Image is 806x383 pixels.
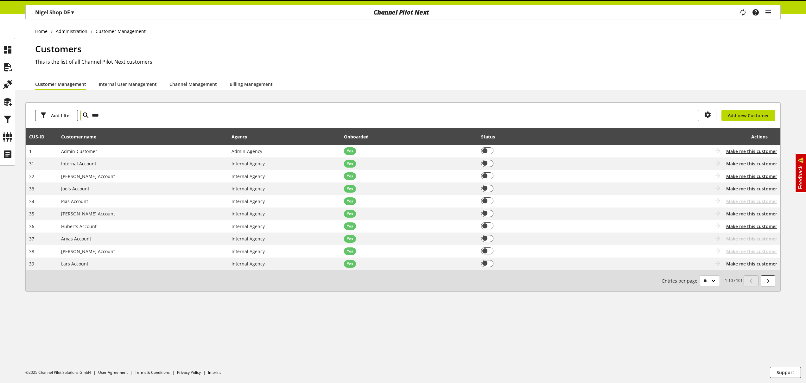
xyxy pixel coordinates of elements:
span: Admin-Agency [232,148,262,154]
span: Internal Agency [232,261,265,267]
span: Admin-Customer [61,148,97,154]
button: Make me this customer [726,173,777,180]
span: Joels Account [61,186,89,192]
span: Lars Account [61,261,88,267]
a: Terms & Conditions [135,370,170,375]
small: 1-10 / 101 [662,275,743,286]
div: Agency [232,133,254,140]
span: Yes [347,223,353,229]
a: Home [35,28,51,35]
span: [PERSON_NAME] Account [61,211,115,217]
button: Make me this customer [726,223,777,230]
span: Yes [347,236,353,242]
span: [PERSON_NAME] Account [61,173,115,179]
span: Yes [347,186,353,192]
a: Internal User Management [99,81,157,87]
span: 35 [29,211,34,217]
span: 32 [29,173,34,179]
span: Customers [35,43,82,55]
span: Internal Agency [232,186,265,192]
div: Status [481,133,501,140]
span: 33 [29,186,34,192]
button: Make me this customer [726,148,777,155]
nav: main navigation [25,5,781,20]
span: Yes [347,261,353,267]
span: Internal Account [61,161,96,167]
li: ©2025 Channel Pilot Solutions GmbH [25,370,98,375]
span: Internal Agency [232,223,265,229]
span: Internal Agency [232,173,265,179]
a: Administration [53,28,91,35]
span: Internal Agency [232,161,265,167]
div: CUS-⁠ID [29,133,51,140]
button: Support [770,367,801,378]
span: [PERSON_NAME] Account [61,248,115,254]
a: Imprint [208,370,221,375]
span: Yes [347,211,353,217]
button: Make me this customer [726,260,777,267]
span: Yes [347,148,353,154]
span: Add filter [51,112,71,119]
div: Customer name [61,133,103,140]
span: 37 [29,236,34,242]
p: Nigel Shop DE [35,9,74,16]
span: 31 [29,161,34,167]
span: ▾ [71,9,74,16]
span: Aryas Account [61,236,91,242]
span: Pias Account [61,198,88,204]
span: Internal Agency [232,211,265,217]
a: Channel Management [169,81,217,87]
span: Huberts Account [61,223,97,229]
a: Feedback ⚠️ [795,153,806,193]
span: Make me this customer [726,198,777,205]
span: Make me this customer [726,235,777,242]
a: Billing Management [230,81,273,87]
div: Actions [588,130,767,143]
button: Make me this customer [726,160,777,167]
span: Yes [347,173,353,179]
button: Make me this customer [726,210,777,217]
span: Add new Customer [728,112,769,119]
span: Yes [347,161,353,167]
span: 38 [29,248,34,254]
span: Internal Agency [232,248,265,254]
h2: This is the list of all Channel Pilot Next customers [35,58,781,66]
button: Add filter [35,110,78,121]
button: Make me this customer [726,185,777,192]
a: Privacy Policy [177,370,201,375]
a: Customer Management [35,81,86,87]
span: Yes [347,248,353,254]
a: User Agreement [98,370,128,375]
span: Make me this customer [726,248,777,255]
span: Internal Agency [232,236,265,242]
span: Yes [347,198,353,204]
span: 1 [29,148,32,154]
span: Support [777,369,794,376]
span: Entries per page [662,278,700,284]
div: Onboarded [344,133,375,140]
a: Add new Customer [721,110,775,121]
span: 36 [29,223,34,229]
span: Internal Agency [232,198,265,204]
span: 34 [29,198,34,204]
span: 39 [29,261,34,267]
